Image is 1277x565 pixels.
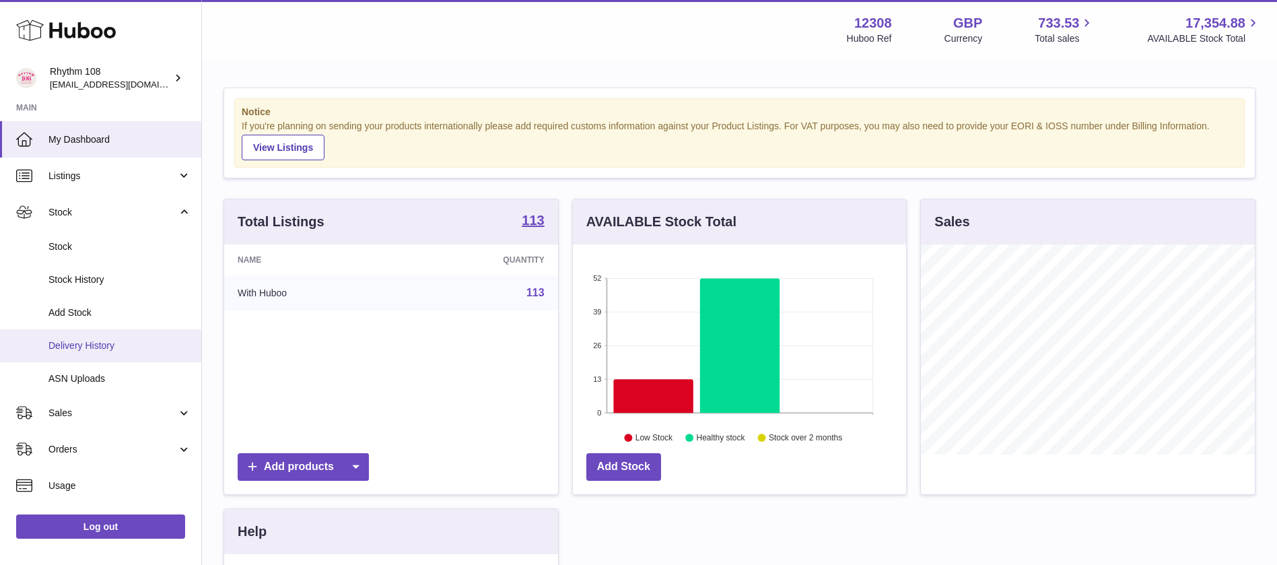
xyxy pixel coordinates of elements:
span: Sales [48,407,177,420]
span: Stock [48,240,191,253]
strong: 113 [522,213,544,227]
text: 13 [593,375,601,383]
text: 0 [597,409,601,417]
span: 733.53 [1038,14,1079,32]
span: 17,354.88 [1185,14,1245,32]
h3: AVAILABLE Stock Total [586,213,736,231]
text: Healthy stock [696,433,745,442]
span: AVAILABLE Stock Total [1147,32,1261,45]
strong: GBP [953,14,982,32]
strong: 12308 [854,14,892,32]
div: Huboo Ref [847,32,892,45]
a: Add products [238,453,369,481]
h3: Help [238,523,267,541]
span: Usage [48,479,191,492]
text: 52 [593,274,601,282]
a: 113 [522,213,544,230]
span: Delivery History [48,339,191,352]
span: [EMAIL_ADDRESS][DOMAIN_NAME] [50,79,198,90]
h3: Total Listings [238,213,324,231]
span: Stock History [48,273,191,286]
span: ASN Uploads [48,372,191,385]
span: My Dashboard [48,133,191,146]
text: 39 [593,308,601,316]
text: 26 [593,341,601,350]
a: Log out [16,514,185,539]
strong: Notice [242,106,1237,119]
h3: Sales [934,213,969,231]
span: Listings [48,170,177,182]
text: Stock over 2 months [769,433,842,442]
span: Orders [48,443,177,456]
span: Add Stock [48,306,191,319]
a: 733.53 Total sales [1035,14,1095,45]
div: If you're planning on sending your products internationally please add required customs informati... [242,120,1237,160]
div: Currency [944,32,983,45]
a: Add Stock [586,453,661,481]
a: 113 [526,287,545,298]
th: Quantity [400,244,557,275]
th: Name [224,244,400,275]
div: Rhythm 108 [50,65,171,91]
td: With Huboo [224,275,400,310]
a: 17,354.88 AVAILABLE Stock Total [1147,14,1261,45]
span: Stock [48,206,177,219]
img: orders@rhythm108.com [16,68,36,88]
a: View Listings [242,135,324,160]
span: Total sales [1035,32,1095,45]
text: Low Stock [635,433,673,442]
